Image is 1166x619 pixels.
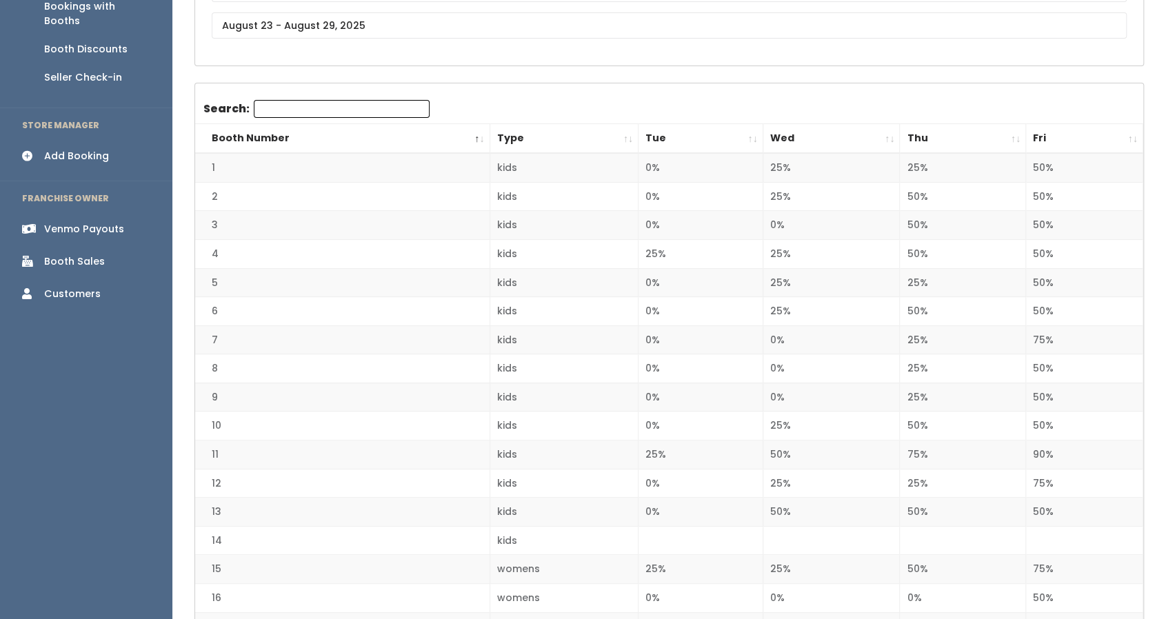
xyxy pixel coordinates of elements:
[1026,124,1143,154] th: Fri: activate to sort column ascending
[639,268,763,297] td: 0%
[195,153,490,182] td: 1
[763,412,900,440] td: 25%
[44,287,101,301] div: Customers
[195,325,490,354] td: 7
[44,42,128,57] div: Booth Discounts
[212,12,1127,39] input: August 23 - August 29, 2025
[639,297,763,326] td: 0%
[1026,583,1143,612] td: 50%
[490,268,639,297] td: kids
[763,153,900,182] td: 25%
[1026,383,1143,412] td: 50%
[900,325,1026,354] td: 25%
[639,498,763,527] td: 0%
[490,555,639,584] td: womens
[900,555,1026,584] td: 50%
[490,469,639,498] td: kids
[763,383,900,412] td: 0%
[195,182,490,211] td: 2
[195,383,490,412] td: 9
[490,354,639,383] td: kids
[639,182,763,211] td: 0%
[639,325,763,354] td: 0%
[639,412,763,440] td: 0%
[900,211,1026,240] td: 50%
[44,70,122,85] div: Seller Check-in
[900,354,1026,383] td: 25%
[763,440,900,469] td: 50%
[203,100,430,118] label: Search:
[900,583,1026,612] td: 0%
[763,268,900,297] td: 25%
[1026,153,1143,182] td: 50%
[490,124,639,154] th: Type: activate to sort column ascending
[1026,325,1143,354] td: 75%
[1026,268,1143,297] td: 50%
[195,469,490,498] td: 12
[639,211,763,240] td: 0%
[639,124,763,154] th: Tue: activate to sort column ascending
[639,555,763,584] td: 25%
[490,297,639,326] td: kids
[490,325,639,354] td: kids
[195,555,490,584] td: 15
[195,211,490,240] td: 3
[639,354,763,383] td: 0%
[490,153,639,182] td: kids
[44,222,124,236] div: Venmo Payouts
[195,440,490,469] td: 11
[195,240,490,269] td: 4
[639,440,763,469] td: 25%
[1026,412,1143,440] td: 50%
[195,526,490,555] td: 14
[490,182,639,211] td: kids
[195,124,490,154] th: Booth Number: activate to sort column descending
[1026,211,1143,240] td: 50%
[1026,297,1143,326] td: 50%
[490,583,639,612] td: womens
[763,325,900,354] td: 0%
[763,240,900,269] td: 25%
[490,526,639,555] td: kids
[639,240,763,269] td: 25%
[900,124,1026,154] th: Thu: activate to sort column ascending
[900,268,1026,297] td: 25%
[763,211,900,240] td: 0%
[1026,469,1143,498] td: 75%
[195,412,490,440] td: 10
[639,583,763,612] td: 0%
[1026,498,1143,527] td: 50%
[900,469,1026,498] td: 25%
[763,124,900,154] th: Wed: activate to sort column ascending
[490,240,639,269] td: kids
[900,153,1026,182] td: 25%
[195,297,490,326] td: 6
[900,440,1026,469] td: 75%
[900,240,1026,269] td: 50%
[900,412,1026,440] td: 50%
[639,153,763,182] td: 0%
[490,211,639,240] td: kids
[44,254,105,269] div: Booth Sales
[639,383,763,412] td: 0%
[900,182,1026,211] td: 50%
[900,297,1026,326] td: 50%
[1026,555,1143,584] td: 75%
[254,100,430,118] input: Search:
[763,498,900,527] td: 50%
[1026,240,1143,269] td: 50%
[900,383,1026,412] td: 25%
[490,498,639,527] td: kids
[490,440,639,469] td: kids
[490,412,639,440] td: kids
[490,383,639,412] td: kids
[195,498,490,527] td: 13
[44,149,109,163] div: Add Booking
[763,469,900,498] td: 25%
[1026,182,1143,211] td: 50%
[195,354,490,383] td: 8
[763,354,900,383] td: 0%
[195,583,490,612] td: 16
[763,583,900,612] td: 0%
[639,469,763,498] td: 0%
